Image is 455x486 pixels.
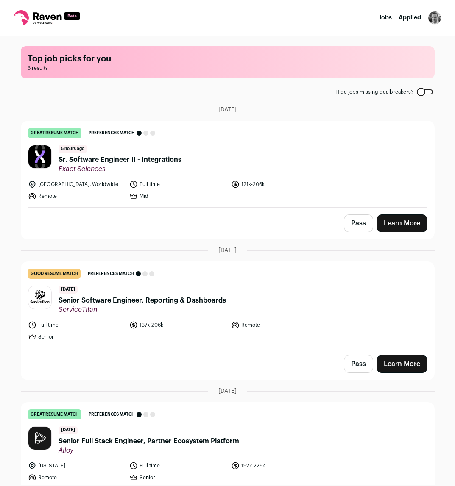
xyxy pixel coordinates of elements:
span: [DATE] [218,106,237,114]
button: Pass [344,355,373,373]
h1: Top job picks for you [28,53,428,65]
span: [DATE] [218,246,237,255]
li: Remote [28,192,125,200]
span: Senior Software Engineer, Reporting & Dashboards [59,295,226,305]
span: Senior Full Stack Engineer, Partner Ecosystem Platform [59,436,239,446]
img: 904cd390969cbc9b1968fb42a9ddc32a5c0bc9de3fa9900a00b107ae02b2c7c0.png [28,287,51,308]
img: 35a5883c2ed0f2759880002c12098930e55a29d608376601bf346e46a491bdb2.jpg [28,145,51,168]
li: Senior [28,333,125,341]
span: Hide jobs missing dealbreakers? [335,89,413,95]
li: 121k-206k [231,180,328,189]
span: Preferences match [89,129,135,137]
span: Alloy [59,446,239,455]
a: Learn More [377,214,427,232]
img: d7722ef16e4bf543661a87cab42ed8f6f7dec1fe8d71afcc596382b4af0c6e4d.jpg [28,427,51,450]
li: [US_STATE] [28,461,125,470]
li: [GEOGRAPHIC_DATA], Worldwide [28,180,125,189]
button: Pass [344,214,373,232]
div: good resume match [28,269,81,279]
span: [DATE] [59,426,78,434]
div: great resume match [28,409,81,419]
a: Jobs [379,15,392,21]
li: Full time [129,461,226,470]
span: Preferences match [88,269,134,278]
img: 83512-medium_jpg [428,11,441,25]
span: [DATE] [218,387,237,395]
li: Full time [28,321,125,329]
span: ServiceTitan [59,305,226,314]
span: Sr. Software Engineer II - Integrations [59,155,181,165]
a: Learn More [377,355,427,373]
span: 5 hours ago [59,145,87,153]
li: Mid [129,192,226,200]
div: great resume match [28,128,81,138]
a: great resume match Preferences match 5 hours ago Sr. Software Engineer II - Integrations Exact Sc... [21,121,434,207]
button: Open dropdown [428,11,441,25]
li: 137k-206k [129,321,226,329]
li: Remote [231,321,328,329]
span: Exact Sciences [59,165,181,173]
li: Full time [129,180,226,189]
li: 192k-226k [231,461,328,470]
li: Remote [28,473,125,482]
a: good resume match Preferences match [DATE] Senior Software Engineer, Reporting & Dashboards Servi... [21,262,434,348]
a: Applied [399,15,421,21]
li: Senior [129,473,226,482]
span: [DATE] [59,286,78,294]
span: Preferences match [89,410,135,419]
span: 6 results [28,65,428,72]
